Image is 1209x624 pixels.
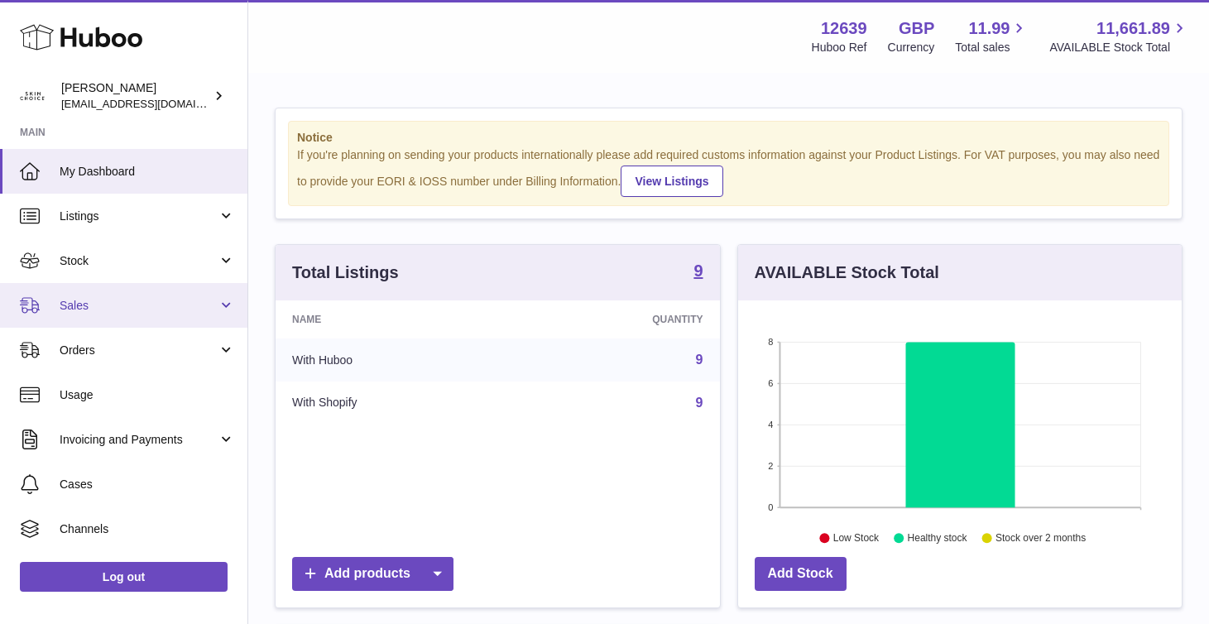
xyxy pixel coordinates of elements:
div: [PERSON_NAME] [61,80,210,112]
span: Cases [60,477,235,492]
div: If you're planning on sending your products internationally please add required customs informati... [297,147,1160,197]
text: 0 [768,502,773,512]
td: With Shopify [276,382,515,425]
a: 9 [693,262,703,282]
text: 4 [768,420,773,430]
a: 9 [696,353,703,367]
th: Quantity [515,300,719,338]
span: [EMAIL_ADDRESS][DOMAIN_NAME] [61,97,243,110]
text: Low Stock [832,532,879,544]
span: Usage [60,387,235,403]
span: 11.99 [968,17,1010,40]
span: AVAILABLE Stock Total [1049,40,1189,55]
span: Sales [60,298,218,314]
span: Listings [60,209,218,224]
span: 11,661.89 [1096,17,1170,40]
strong: Notice [297,130,1160,146]
text: 2 [768,461,773,471]
span: Channels [60,521,235,537]
h3: Total Listings [292,262,399,284]
text: 8 [768,337,773,347]
h3: AVAILABLE Stock Total [755,262,939,284]
span: Invoicing and Payments [60,432,218,448]
span: Total sales [955,40,1029,55]
text: 6 [768,378,773,388]
text: Healthy stock [907,532,967,544]
strong: 12639 [821,17,867,40]
div: Huboo Ref [812,40,867,55]
a: 11,661.89 AVAILABLE Stock Total [1049,17,1189,55]
a: View Listings [621,166,722,197]
a: 9 [696,396,703,410]
strong: GBP [899,17,934,40]
div: Currency [888,40,935,55]
text: Stock over 2 months [996,532,1086,544]
th: Name [276,300,515,338]
img: admin@skinchoice.com [20,84,45,108]
a: 11.99 Total sales [955,17,1029,55]
span: Orders [60,343,218,358]
td: With Huboo [276,338,515,382]
a: Add products [292,557,453,591]
a: Add Stock [755,557,847,591]
span: My Dashboard [60,164,235,180]
strong: 9 [693,262,703,279]
span: Stock [60,253,218,269]
a: Log out [20,562,228,592]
